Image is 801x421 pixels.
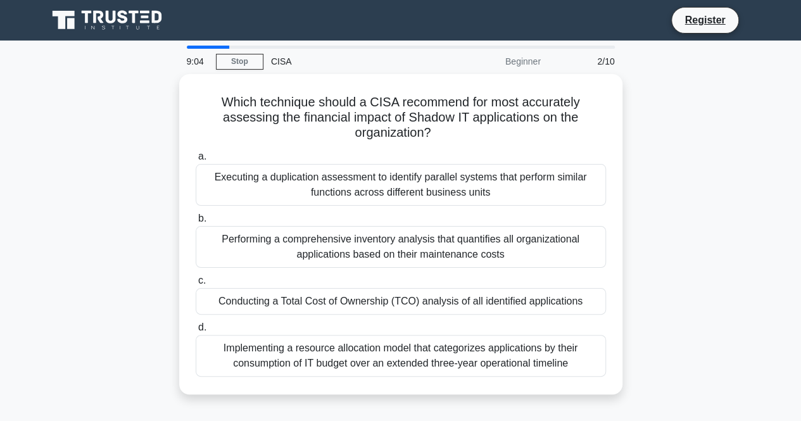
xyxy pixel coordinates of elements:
[196,164,606,206] div: Executing a duplication assessment to identify parallel systems that perform similar functions ac...
[677,12,733,28] a: Register
[194,94,607,141] h5: Which technique should a CISA recommend for most accurately assessing the financial impact of Sha...
[438,49,548,74] div: Beginner
[198,213,206,223] span: b.
[196,226,606,268] div: Performing a comprehensive inventory analysis that quantifies all organizational applications bas...
[198,151,206,161] span: a.
[216,54,263,70] a: Stop
[263,49,438,74] div: CISA
[179,49,216,74] div: 9:04
[548,49,622,74] div: 2/10
[198,275,206,286] span: c.
[198,322,206,332] span: d.
[196,288,606,315] div: Conducting a Total Cost of Ownership (TCO) analysis of all identified applications
[196,335,606,377] div: Implementing a resource allocation model that categorizes applications by their consumption of IT...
